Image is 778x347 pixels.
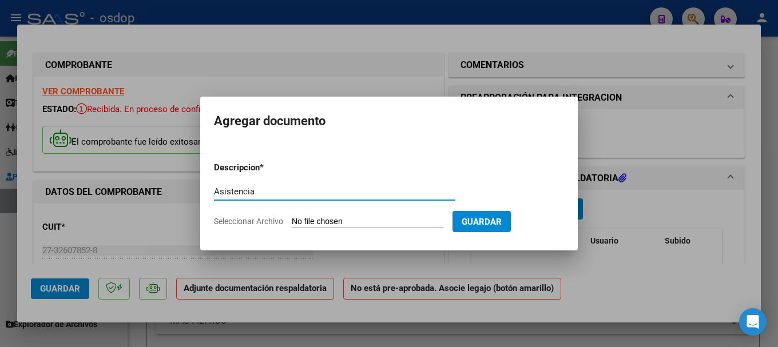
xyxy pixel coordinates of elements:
button: Guardar [452,211,511,232]
h2: Agregar documento [214,110,564,132]
div: Open Intercom Messenger [739,308,767,336]
span: Guardar [462,217,502,227]
span: Seleccionar Archivo [214,217,283,226]
p: Descripcion [214,161,319,174]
